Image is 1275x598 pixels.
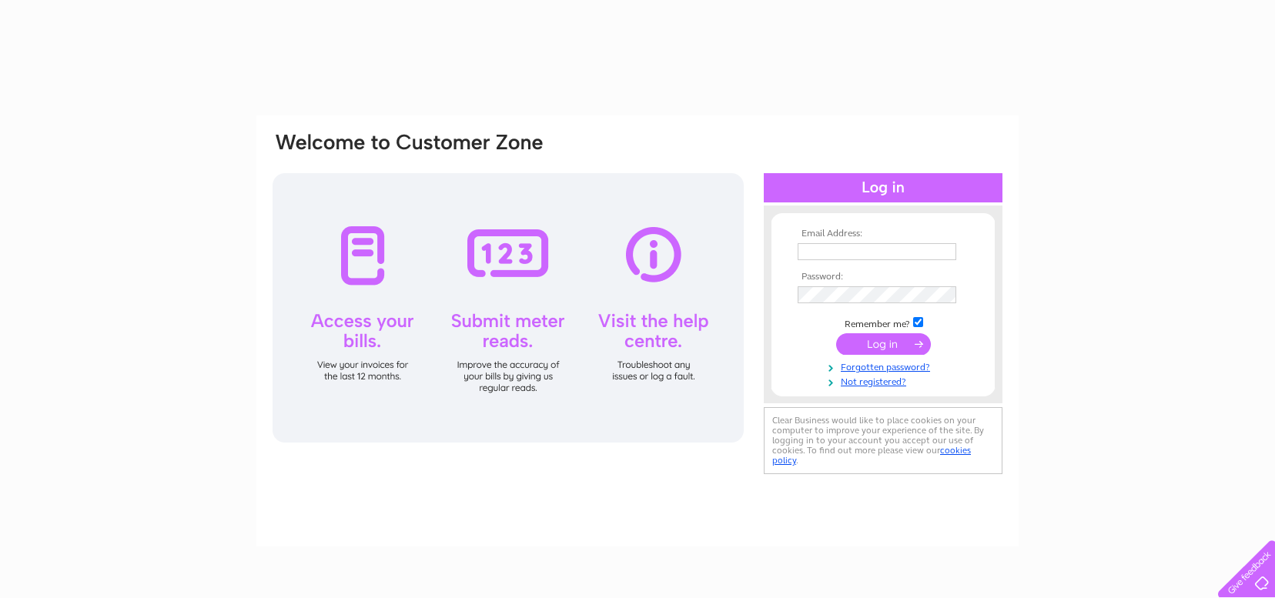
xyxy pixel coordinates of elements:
input: Submit [836,333,931,355]
th: Email Address: [794,229,972,239]
td: Remember me? [794,315,972,330]
a: cookies policy [772,445,971,466]
div: Clear Business would like to place cookies on your computer to improve your experience of the sit... [764,407,1002,474]
a: Not registered? [798,373,972,388]
th: Password: [794,272,972,282]
a: Forgotten password? [798,359,972,373]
